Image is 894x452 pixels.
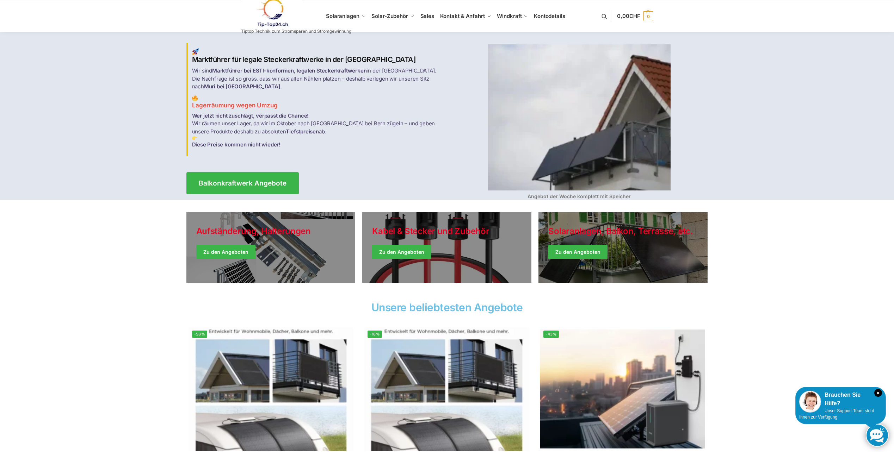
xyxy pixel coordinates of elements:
[629,13,640,19] span: CHF
[540,327,705,451] img: Balkon-Terrassen-Kraftwerke 10
[364,327,529,451] a: -18%Flexible Solar Module für Wohnmobile Camping Balkon
[437,0,494,32] a: Kontakt & Anfahrt
[186,172,299,194] a: Balkonkraftwerk Angebote
[799,408,874,420] span: Unser Support-Team steht Ihnen zur Verfügung
[369,0,417,32] a: Solar-Zubehör
[417,0,437,32] a: Sales
[534,13,565,19] span: Kontodetails
[192,112,443,149] p: Wir räumen unser Lager, da wir im Oktober nach [GEOGRAPHIC_DATA] bei Bern zügeln – und geben unse...
[326,13,359,19] span: Solaranlagen
[440,13,485,19] span: Kontakt & Anfahrt
[192,48,443,64] h2: Marktführer für legale Steckerkraftwerke in der [GEOGRAPHIC_DATA]
[362,212,531,283] a: Holiday Style
[241,29,351,33] p: Tiptop Technik zum Stromsparen und Stromgewinnung
[204,83,280,90] strong: Muri bei [GEOGRAPHIC_DATA]
[192,95,443,110] h3: Lagerräumung wegen Umzug
[531,0,568,32] a: Kontodetails
[212,67,366,74] strong: Marktführer bei ESTI-konformen, legalen Steckerkraftwerken
[189,327,354,451] img: Balkon-Terrassen-Kraftwerke 8
[617,6,653,27] a: 0,00CHF 0
[192,67,443,91] p: Wir sind in der [GEOGRAPHIC_DATA]. Die Nachfrage ist so gross, dass wir aus allen Nähten platzen ...
[364,327,529,451] img: Balkon-Terrassen-Kraftwerke 8
[186,302,708,313] h2: Unsere beliebtesten Angebote
[186,212,356,283] a: Holiday Style
[488,44,671,190] img: Balkon-Terrassen-Kraftwerke 4
[497,13,522,19] span: Windkraft
[192,112,309,119] strong: Wer jetzt nicht zuschlägt, verpasst die Chance!
[189,327,354,451] a: -58%Flexible Solar Module für Wohnmobile Camping Balkon
[420,13,434,19] span: Sales
[538,212,708,283] a: Winter Jackets
[199,180,286,187] span: Balkonkraftwerk Angebote
[494,0,531,32] a: Windkraft
[528,193,631,199] strong: Angebot der Woche komplett mit Speicher
[192,48,199,55] img: Balkon-Terrassen-Kraftwerke 1
[371,13,408,19] span: Solar-Zubehör
[799,391,882,408] div: Brauchen Sie Hilfe?
[643,11,653,21] span: 0
[799,391,821,413] img: Customer service
[286,128,319,135] strong: Tiefstpreisen
[874,389,882,397] i: Schließen
[192,95,198,101] img: Balkon-Terrassen-Kraftwerke 2
[192,136,197,141] img: Balkon-Terrassen-Kraftwerke 3
[617,13,640,19] span: 0,00
[540,327,705,451] a: -43%Balkonkraftwerk mit Marstek Speicher
[192,141,280,148] strong: Diese Preise kommen nicht wieder!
